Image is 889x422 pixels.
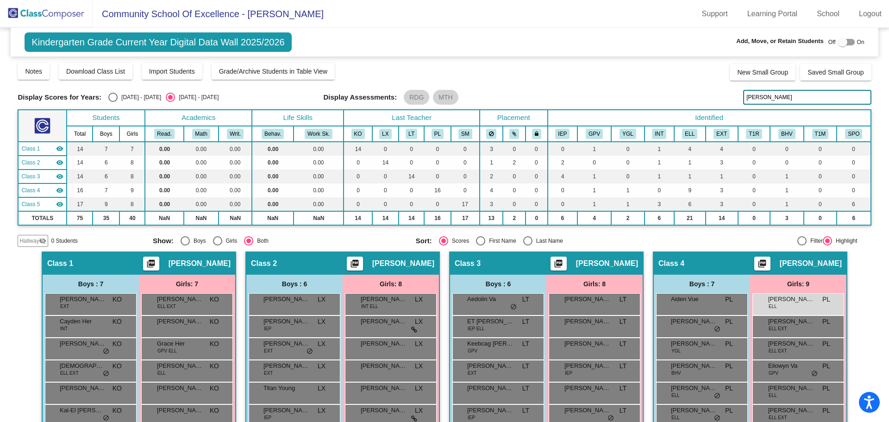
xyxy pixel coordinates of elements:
a: Logout [851,6,889,21]
button: Import Students [142,63,202,80]
mat-icon: visibility [56,187,63,194]
button: T1R [746,129,762,139]
td: 0.00 [294,142,344,156]
td: 1 [577,142,611,156]
span: Class 2 [21,158,40,167]
td: 3 [770,211,803,225]
td: 1 [577,183,611,197]
td: 0 [424,170,451,183]
td: 4 [480,183,503,197]
button: GPV [586,129,603,139]
mat-radio-group: Select an option [416,236,672,246]
td: 0 [372,170,399,183]
span: Notes [25,68,42,75]
div: Highlight [832,237,858,245]
mat-icon: visibility_off [39,237,46,245]
th: Individualized Education Plan [548,126,577,142]
th: Total [67,126,93,142]
td: 14 [67,142,93,156]
span: Class 1 [21,145,40,153]
span: Aiden Vue [671,295,717,304]
td: 0 [503,183,526,197]
th: Introvert [645,126,674,142]
button: BHV [778,129,795,139]
div: [DATE] - [DATE] [175,93,219,101]
td: 1 [674,156,705,170]
div: Boys : 7 [43,275,139,293]
td: 3 [706,183,738,197]
td: 0 [804,197,837,211]
button: Behav. [262,129,284,139]
td: 1 [577,170,611,183]
td: 0.00 [145,197,183,211]
td: 17 [67,197,93,211]
td: 9 [93,197,119,211]
th: Placement [480,110,548,126]
td: 0 [372,197,399,211]
td: 0 [451,142,480,156]
th: Speech Only IEP [837,126,871,142]
td: NaN [145,211,183,225]
button: PL [432,129,444,139]
td: 0 [451,183,480,197]
span: [PERSON_NAME] [576,259,638,268]
td: Kelsey O'Donnell - No Class Name [18,142,67,156]
td: 8 [119,197,145,211]
td: 0 [399,142,424,156]
td: 0.00 [294,156,344,170]
td: 0 [451,156,480,170]
span: Class 4 [658,259,684,268]
td: 0 [526,197,547,211]
div: Girls: 7 [139,275,235,293]
th: Extrovert [706,126,738,142]
mat-chip: RDG [404,90,429,105]
td: 0 [738,170,770,183]
span: [PERSON_NAME] [60,295,106,304]
td: 0 [372,183,399,197]
td: 0 [424,197,451,211]
td: 0 [577,156,611,170]
td: 0 [837,183,871,197]
td: NaN [252,211,294,225]
td: 9 [119,183,145,197]
div: Last Name [532,237,563,245]
td: 0.00 [252,156,294,170]
button: LT [406,129,417,139]
button: EXT [714,129,730,139]
span: [PERSON_NAME] [564,295,611,304]
td: 0 [611,170,644,183]
td: 0.00 [184,183,219,197]
td: 2 [548,156,577,170]
td: 0 [738,142,770,156]
td: 0 [399,197,424,211]
button: Print Students Details [754,257,770,271]
div: Girls [222,237,238,245]
td: 4 [706,142,738,156]
button: SPO [845,129,862,139]
span: Hallway [19,237,39,245]
button: Download Class List [59,63,132,80]
span: 0 Students [51,237,77,245]
td: 1 [770,197,803,211]
span: Class 3 [21,172,40,181]
td: 0 [611,156,644,170]
td: 6 [548,211,577,225]
td: 0.00 [219,197,252,211]
th: Last Teacher [344,110,480,126]
button: Read. [154,129,175,139]
td: 0 [526,170,547,183]
div: First Name [485,237,516,245]
td: 14 [344,142,372,156]
span: LT [522,295,529,304]
td: NaN [184,211,219,225]
span: Class 4 [21,186,40,195]
span: [PERSON_NAME] [157,295,203,304]
td: 0 [804,183,837,197]
td: 0 [548,183,577,197]
td: 2 [503,156,526,170]
mat-icon: visibility [56,173,63,180]
td: NaN [219,211,252,225]
td: 0 [526,142,547,156]
button: Print Students Details [551,257,567,271]
td: 14 [372,156,399,170]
